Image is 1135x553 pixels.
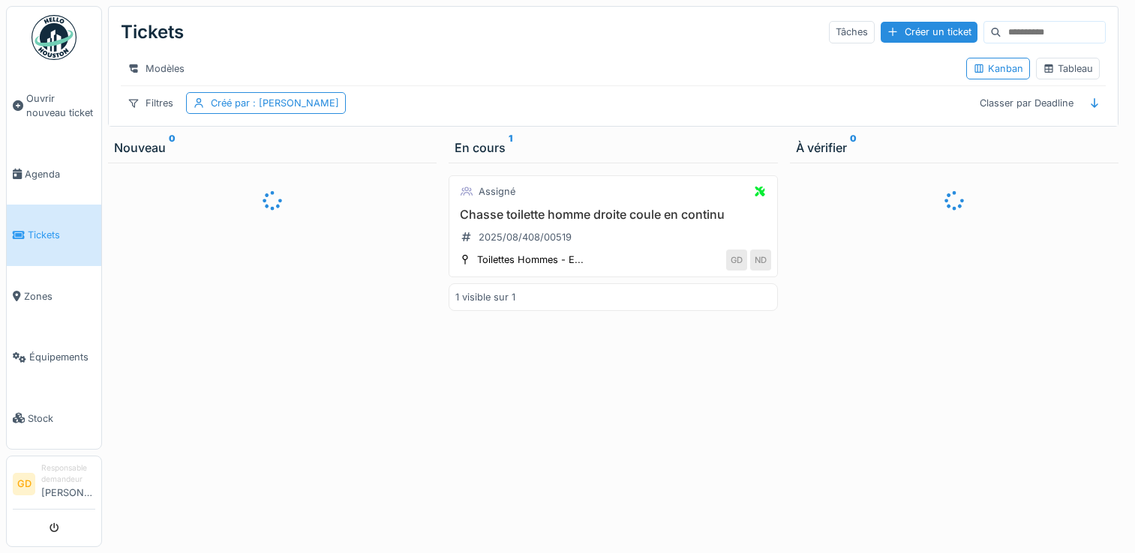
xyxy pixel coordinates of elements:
[121,58,191,79] div: Modèles
[7,144,101,205] a: Agenda
[28,411,95,426] span: Stock
[24,289,95,303] span: Zones
[973,61,1023,76] div: Kanban
[7,68,101,144] a: Ouvrir nouveau ticket
[25,167,95,181] span: Agenda
[881,22,977,42] div: Créer un ticket
[29,350,95,364] span: Équipements
[973,92,1080,114] div: Classer par Deadline
[455,290,515,304] div: 1 visible sur 1
[479,184,515,199] div: Assigné
[479,230,572,244] div: 2025/08/408/00519
[169,139,176,157] sup: 0
[829,21,875,43] div: Tâches
[509,139,512,157] sup: 1
[41,462,95,506] li: [PERSON_NAME]
[850,139,857,157] sup: 0
[796,139,1112,157] div: À vérifier
[7,387,101,448] a: Stock
[32,15,77,60] img: Badge_color-CXgf-gQk.svg
[250,97,339,109] span: : [PERSON_NAME]
[13,473,35,495] li: GD
[13,462,95,510] a: GD Responsable demandeur[PERSON_NAME]
[41,462,95,486] div: Responsable demandeur
[455,208,770,222] h3: Chasse toilette homme droite coule en continu
[7,327,101,387] a: Équipements
[726,250,747,271] div: GD
[121,92,180,114] div: Filtres
[7,205,101,265] a: Tickets
[455,139,771,157] div: En cours
[121,13,184,52] div: Tickets
[1043,61,1093,76] div: Tableau
[28,228,95,242] span: Tickets
[114,139,431,157] div: Nouveau
[477,253,584,267] div: Toilettes Hommes - E...
[211,96,339,110] div: Créé par
[750,250,771,271] div: ND
[26,91,95,120] span: Ouvrir nouveau ticket
[7,266,101,327] a: Zones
